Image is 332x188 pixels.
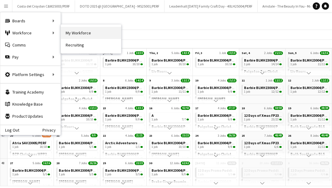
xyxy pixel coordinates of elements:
span: 27 [10,161,13,165]
span: Barbie BLMH23004/PERF [152,141,191,145]
a: [PERSON_NAME]2 jobs2/2 [152,151,189,160]
span: 12/12 [320,79,329,82]
span: 4 Jobs [125,106,133,110]
a: Barbie BLMH23004/PERF1 job5/5 [59,167,96,176]
span: 9/9 [233,146,235,148]
span: 8 [103,78,104,82]
span: 12 Days of Xmas FP23007/PERF [244,179,293,184]
a: My Workforce [61,27,121,39]
a: Arctic Adventurers DOL23001/PERF1 job1/1 [105,140,143,149]
a: Barbie BLMH23004/PERF1 job11/11 [244,124,282,132]
span: Josh [12,179,40,184]
span: 9/9 [136,90,140,94]
span: Barbie BLMH23004/PERF [152,58,191,62]
span: Barbie BLMH23004/PERF [105,113,145,118]
span: 14/14 [135,79,144,82]
span: 4 Jobs [218,106,226,110]
span: 10/10 [133,62,140,66]
span: 19 [288,106,291,110]
a: Barbie BLMH23004/PERF1 job11/11 [290,140,328,149]
a: Barbie BLMH23004/PERF1 job5/5 [59,140,96,149]
span: 23 [149,134,152,138]
span: 12 [288,78,291,82]
a: 12 Days of Xmas FP23007/PERF1 job7/7 [244,179,282,187]
span: 10/10 [94,119,96,120]
span: 23/23 [181,134,190,137]
span: 7/7 [186,119,189,120]
span: 9/9 [233,91,235,93]
a: Barbie BLMH23004/PERF1 job9/9 [198,85,235,94]
span: 10/10 [140,63,143,65]
a: Barbie BLMH23004/PERF1 job10/10 [105,57,143,66]
span: 1 job [105,62,111,66]
span: 9/9 [136,118,140,121]
span: 10/10 [135,51,144,55]
span: 6 Jobs [311,51,319,55]
span: 9/9 [89,90,93,94]
span: 5 Jobs [33,161,41,165]
span: Paignton Zoo Christmas Lights SWEPZ23001/PERF [198,152,280,156]
span: Arctic Adventurers DOL23001/PERF [105,141,163,145]
span: 25 [242,134,245,138]
a: Training Academy [0,86,61,98]
span: 1 job [105,90,111,94]
span: 1 job [290,145,296,149]
a: Knowledge Base [0,98,61,110]
span: 5/5 [89,173,93,176]
button: Leadenhall [DATE] Family Craft Day - 40LH25004/PERF [164,0,258,12]
div: Workforce [0,27,61,39]
span: 1 Job [219,51,226,55]
span: 8 Jobs [311,134,319,138]
span: 10/10 [86,118,93,121]
span: 6 Jobs [264,106,272,110]
a: [PERSON_NAME]2 jobs2/2 [198,96,235,105]
span: 18/18 [48,146,50,148]
a: Paignton Zoo Christmas Lights SWEPZ23001/PERF1 job8/8 [198,151,235,160]
span: Paignton Zoo Christmas Lights SWEPZ23001/PERF [198,124,280,129]
span: 11/11 [318,118,325,121]
a: 12 Days Promo Puddings FP23007/PERF1 job4/4 [290,167,328,176]
span: 1 job [59,145,65,149]
span: 10 [195,78,198,82]
span: Barbie BLMH23004/PERF [198,85,237,90]
span: 10/10 [179,145,186,149]
span: 1 job [152,62,158,66]
span: 15/15 [274,51,283,55]
span: BZP Christmas WPP23003/PERF [12,152,63,156]
span: 18/18 [40,145,47,149]
span: 16 [149,106,152,110]
span: Barbie BLMH23004/PERF [105,168,145,173]
span: 11/11 [326,119,328,120]
span: 5/5 [89,145,93,149]
span: Slimebusters QS23001/PERF [59,69,105,74]
span: Liv Hours [59,124,74,129]
span: 1 job [244,118,250,121]
div: Pay [0,51,61,63]
span: Barbie BLMH23004/PERF [152,168,191,173]
span: 2 Jobs [79,78,87,82]
span: 14/14 [181,51,190,55]
span: Barbie BLMH23004/PERF [290,141,330,145]
span: Paignton Zoo Christmas Lights SWEPZ23001/PERF [244,69,326,74]
span: 6 Jobs [33,134,41,138]
span: Barbie BLMH23004/PERF [12,168,52,173]
span: 9/9 [228,145,232,149]
span: Barbie BLMH23004/PERF [290,113,330,118]
a: Barbie BLMH23004/PERF1 job11/11 [152,124,189,132]
a: Barbie BLMH23004/PERF1 job9/9 [59,85,96,94]
span: 12 Days Promo Puddings FP23007/PERF [198,168,261,173]
span: 1 job [59,62,65,66]
span: A [152,113,154,118]
span: 12 Days Promo Puddings FP23007/PERF [244,168,308,173]
span: 1 job [59,173,65,176]
span: 9/9 [228,90,232,94]
a: Arctic Adventurers DOL23001/PERF1 job5/5 [290,179,328,187]
div: 48 [0,159,8,186]
a: Liv Hours4 jobs4/4 [152,69,189,77]
span: 42/42 [181,106,190,110]
a: Recruiting [61,39,121,51]
a: Barbie BLMH23004/PERF1 job5/5 [12,167,50,176]
span: Barbie BLMH23004/PERF [198,113,237,118]
a: Liv Hours2 jobs2/2 [59,124,96,132]
span: 9 [149,78,151,82]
